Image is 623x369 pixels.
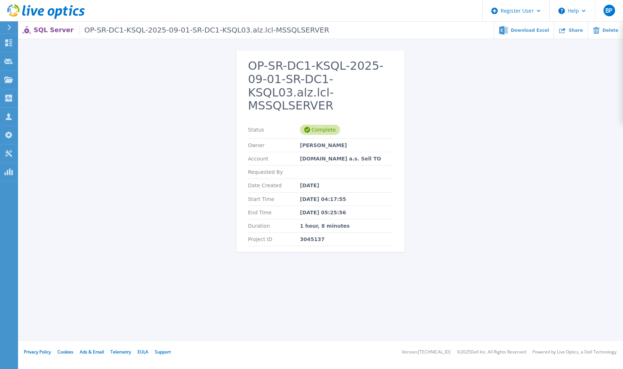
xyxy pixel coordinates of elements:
[24,349,51,355] a: Privacy Policy
[248,156,300,162] p: Account
[248,223,300,229] p: Duration
[138,349,148,355] a: EULA
[248,127,300,133] p: Status
[79,26,329,34] span: OP-SR-DC1-KSQL-2025-09-01-SR-DC1-KSQL03.alz.lcl-MSSQLSERVER
[248,59,393,112] h2: OP-SR-DC1-KSQL-2025-09-01-SR-DC1-KSQL03.alz.lcl-MSSQLSERVER
[402,350,450,355] li: Version: [TECHNICAL_ID]
[248,183,300,188] p: Date Created
[300,156,381,162] p: [DOMAIN_NAME] a.s. Sell TO
[248,236,300,242] p: Project ID
[248,142,300,148] p: Owner
[80,349,104,355] a: Ads & Email
[57,349,73,355] a: Cookies
[110,349,131,355] a: Telemetry
[300,223,350,229] p: 1 hour, 8 minutes
[300,196,346,202] p: [DATE] 04:17:55
[300,125,340,135] div: Complete
[605,8,613,13] span: BP
[248,196,300,202] p: Start Time
[457,350,526,355] li: © 2025 Dell Inc. All Rights Reserved
[511,28,549,33] span: Download Excel
[300,142,347,148] p: [PERSON_NAME]
[300,210,346,215] p: [DATE] 05:25:56
[568,28,583,33] span: Share
[155,349,171,355] a: Support
[602,28,618,33] span: Delete
[248,210,300,215] p: End Time
[300,183,319,188] p: [DATE]
[532,350,617,355] li: Powered by Live Optics, a Dell Technology
[34,26,329,34] p: SQL Server
[300,236,324,242] p: 3045137
[248,169,300,175] p: Requested By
